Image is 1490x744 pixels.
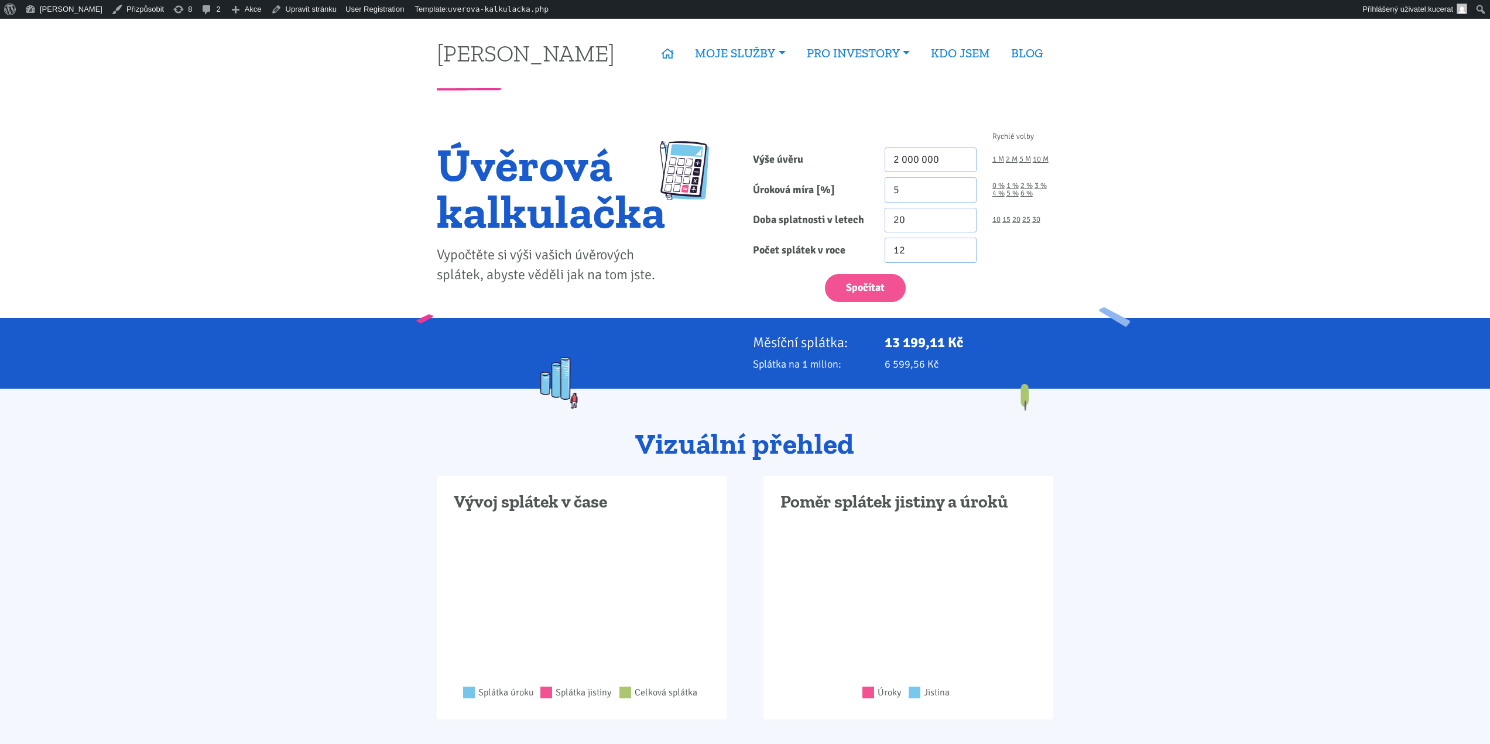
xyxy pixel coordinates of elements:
[1012,216,1020,224] a: 20
[1033,156,1049,163] a: 10 M
[796,40,920,67] a: PRO INVESTORY
[825,274,906,303] button: Spočítat
[1019,156,1031,163] a: 5 M
[437,245,666,285] p: Vypočtěte si výši vašich úvěrových splátek, abyste věděli jak na tom jste.
[1002,216,1011,224] a: 15
[920,40,1001,67] a: KDO JSEM
[753,356,869,372] p: Splátka na 1 milion:
[992,216,1001,224] a: 10
[992,182,1005,190] a: 0 %
[745,208,877,233] label: Doba splatnosti v letech
[745,177,877,203] label: Úroková míra [%]
[753,334,869,351] p: Měsíční splátka:
[684,40,796,67] a: MOJE SLUŽBY
[1035,182,1047,190] a: 3 %
[1001,40,1053,67] a: BLOG
[437,42,615,64] a: [PERSON_NAME]
[1006,156,1018,163] a: 2 M
[1022,216,1030,224] a: 25
[1020,190,1033,197] a: 6 %
[437,428,1053,460] h2: Vizuální přehled
[454,491,710,513] h3: Vývoj splátek v čase
[1428,5,1453,13] span: kucerat
[745,238,877,263] label: Počet splátek v roce
[992,190,1005,197] a: 4 %
[885,356,1053,372] p: 6 599,56 Kč
[885,334,1053,351] p: 13 199,11 Kč
[1020,182,1033,190] a: 2 %
[1006,182,1019,190] a: 1 %
[1006,190,1019,197] a: 5 %
[992,133,1034,140] span: Rychlé volby
[780,491,1036,513] h3: Poměr splátek jistiny a úroků
[437,141,666,235] h1: Úvěrová kalkulačka
[992,156,1004,163] a: 1 M
[745,148,877,173] label: Výše úvěru
[448,5,549,13] span: uverova-kalkulacka.php
[1032,216,1040,224] a: 30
